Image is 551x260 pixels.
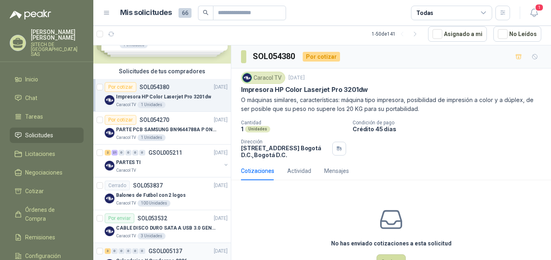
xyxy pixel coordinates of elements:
span: Cotizar [25,187,44,196]
a: Por cotizarSOL054270[DATE] Company LogoPARTE PCB SAMSUNG BN9644788A P ONECONNECaracol TV1 Unidades [93,112,231,145]
img: Company Logo [105,226,114,236]
p: Caracol TV [116,134,136,141]
img: Company Logo [105,194,114,203]
div: Cotizaciones [241,166,274,175]
p: Impresora HP Color Laserjet Pro 3201dw [241,85,368,94]
img: Logo peakr [10,10,51,19]
p: Caracol TV [116,102,136,108]
div: 1 - 50 de 141 [372,28,422,40]
a: Licitaciones [10,146,84,162]
div: 1 Unidades [138,134,166,141]
img: Company Logo [105,95,114,105]
p: Dirección [241,139,329,145]
img: Company Logo [243,73,252,82]
span: Tareas [25,112,43,121]
div: 0 [132,248,138,254]
div: 0 [125,150,131,156]
div: 0 [112,248,118,254]
div: 0 [132,150,138,156]
a: Solicitudes [10,128,84,143]
p: Crédito 45 días [353,126,548,132]
p: Condición de pago [353,120,548,126]
a: Negociaciones [10,165,84,180]
div: 2 [105,150,111,156]
div: Actividad [287,166,311,175]
p: O máquinas similares, características: máquina tipo impresora, posibilidad de impresión a color y... [241,96,541,113]
div: Por cotizar [105,115,136,125]
a: Remisiones [10,230,84,245]
p: Caracol TV [116,233,136,239]
p: [STREET_ADDRESS] Bogotá D.C. , Bogotá D.C. [241,145,329,158]
span: search [203,10,209,15]
p: [PERSON_NAME] [PERSON_NAME] [31,29,84,40]
p: [DATE] [288,74,305,82]
p: [DATE] [214,182,228,190]
span: Remisiones [25,233,55,242]
span: 1 [535,4,544,11]
div: Caracol TV [241,72,285,84]
a: Órdenes de Compra [10,202,84,226]
div: Solicitudes de tus compradores [93,64,231,79]
a: 2 21 0 0 0 0 GSOL005211[DATE] Company LogoPARTES TICaracol TV [105,148,229,174]
p: PARTES TI [116,159,141,166]
a: Tareas [10,109,84,124]
span: Solicitudes [25,131,53,140]
span: Inicio [25,75,38,84]
div: Por cotizar [105,82,136,92]
p: SOL053532 [138,215,167,221]
div: 0 [125,248,131,254]
span: Órdenes de Compra [25,205,76,223]
div: Por enviar [105,213,134,223]
button: Asignado a mi [428,26,487,42]
span: Licitaciones [25,149,55,158]
p: [DATE] [214,215,228,222]
p: CABLE DISCO DURO SATA A USB 3.0 GENERICO [116,224,217,232]
a: CerradoSOL053837[DATE] Company LogoBalones de Futbol con 2 logosCaracol TV100 Unidades [93,177,231,210]
div: 3 Unidades [138,233,166,239]
span: Negociaciones [25,168,62,177]
div: 0 [139,248,145,254]
p: Balones de Futbol con 2 logos [116,192,186,199]
div: 100 Unidades [138,200,170,207]
p: SITECH DE [GEOGRAPHIC_DATA] SAS [31,42,84,57]
div: Cerrado [105,181,130,190]
p: [DATE] [214,149,228,157]
h1: Mis solicitudes [120,7,172,19]
h3: No has enviado cotizaciones a esta solicitud [331,239,452,248]
p: SOL054270 [140,117,169,123]
div: 0 [139,150,145,156]
span: Chat [25,94,37,102]
a: Por cotizarSOL054380[DATE] Company LogoImpresora HP Color Laserjet Pro 3201dwCaracol TV1 Unidades [93,79,231,112]
p: SOL053837 [133,183,163,188]
div: 0 [118,248,125,254]
div: Por cotizar [303,52,340,62]
p: GSOL005137 [149,248,182,254]
p: Caracol TV [116,167,136,174]
div: 1 Unidades [138,102,166,108]
a: Por enviarSOL053532[DATE] Company LogoCABLE DISCO DURO SATA A USB 3.0 GENERICOCaracol TV3 Unidades [93,210,231,243]
div: 0 [118,150,125,156]
p: [DATE] [214,116,228,124]
p: GSOL005211 [149,150,182,156]
h3: SOL054380 [253,50,296,63]
button: No Leídos [493,26,541,42]
p: [DATE] [214,83,228,91]
p: Caracol TV [116,200,136,207]
div: Todas [416,9,433,17]
a: Chat [10,90,84,106]
p: Cantidad [241,120,346,126]
div: 3 [105,248,111,254]
div: Unidades [245,126,270,132]
p: Impresora HP Color Laserjet Pro 3201dw [116,93,211,101]
span: 66 [179,8,192,18]
p: [DATE] [214,247,228,255]
img: Company Logo [105,128,114,138]
a: Inicio [10,72,84,87]
button: 1 [527,6,541,20]
p: 1 [241,126,243,132]
img: Company Logo [105,161,114,170]
div: Mensajes [324,166,349,175]
p: PARTE PCB SAMSUNG BN9644788A P ONECONNE [116,126,217,134]
a: Cotizar [10,183,84,199]
p: SOL054380 [140,84,169,90]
